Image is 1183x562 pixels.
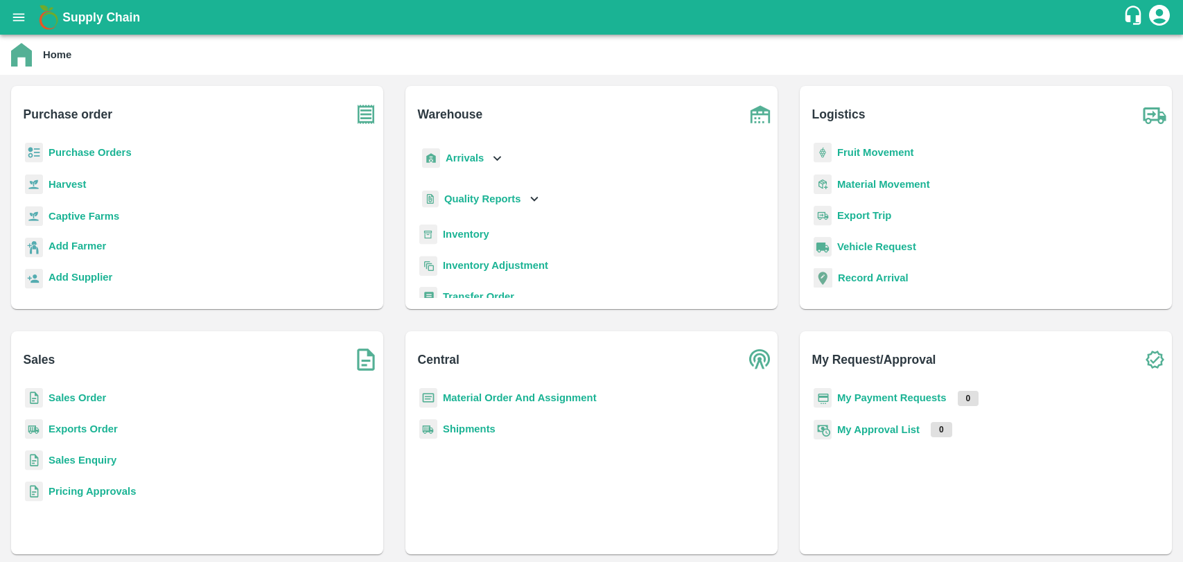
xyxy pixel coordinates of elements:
a: Shipments [443,423,496,434]
img: recordArrival [814,268,832,288]
a: Sales Order [49,392,106,403]
a: Add Supplier [49,270,112,288]
img: soSales [349,342,383,377]
b: Warehouse [418,105,483,124]
a: Captive Farms [49,211,119,222]
b: Add Supplier [49,272,112,283]
div: Arrivals [419,143,505,174]
a: Inventory Adjustment [443,260,548,271]
a: Sales Enquiry [49,455,116,466]
a: Inventory [443,229,489,240]
div: account of current user [1147,3,1172,32]
p: 0 [931,422,952,437]
img: central [743,342,778,377]
img: home [11,43,32,67]
img: whArrival [422,148,440,168]
a: Export Trip [837,210,891,221]
b: Quality Reports [444,193,521,204]
div: customer-support [1123,5,1147,30]
a: Add Farmer [49,238,106,257]
img: check [1137,342,1172,377]
a: Material Movement [837,179,930,190]
img: centralMaterial [419,388,437,408]
b: Arrivals [446,152,484,164]
a: Record Arrival [838,272,909,283]
a: Transfer Order [443,291,514,302]
img: purchase [349,97,383,132]
img: logo [35,3,62,31]
img: whTransfer [419,287,437,307]
b: Home [43,49,71,60]
img: delivery [814,206,832,226]
a: My Payment Requests [837,392,947,403]
a: Supply Chain [62,8,1123,27]
a: Pricing Approvals [49,486,136,497]
p: 0 [958,391,979,406]
img: whInventory [419,225,437,245]
img: fruit [814,143,832,163]
img: harvest [25,206,43,227]
b: My Request/Approval [812,350,936,369]
div: Quality Reports [419,185,542,213]
a: Material Order And Assignment [443,392,597,403]
img: reciept [25,143,43,163]
a: Fruit Movement [837,147,914,158]
b: Central [418,350,459,369]
img: truck [1137,97,1172,132]
img: inventory [419,256,437,276]
a: Purchase Orders [49,147,132,158]
b: Add Farmer [49,240,106,252]
img: supplier [25,269,43,289]
img: sales [25,482,43,502]
img: approval [814,419,832,440]
img: farmer [25,238,43,258]
img: shipments [25,419,43,439]
img: qualityReport [422,191,439,208]
img: payment [814,388,832,408]
img: harvest [25,174,43,195]
button: open drawer [3,1,35,33]
img: warehouse [743,97,778,132]
img: material [814,174,832,195]
b: Supply Chain [62,10,140,24]
a: Vehicle Request [837,241,916,252]
img: sales [25,388,43,408]
img: sales [25,450,43,471]
b: Purchase order [24,105,112,124]
b: Sales [24,350,55,369]
b: Logistics [812,105,866,124]
img: vehicle [814,237,832,257]
img: shipments [419,419,437,439]
a: My Approval List [837,424,920,435]
a: Exports Order [49,423,118,434]
a: Harvest [49,179,86,190]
